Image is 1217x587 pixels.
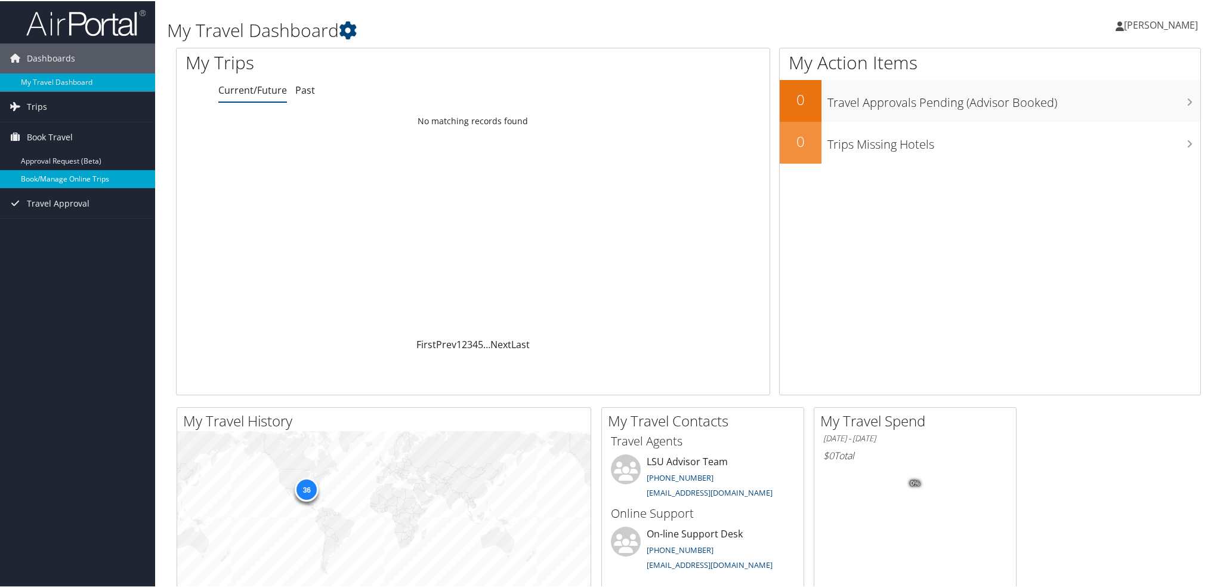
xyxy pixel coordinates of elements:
span: … [483,337,490,350]
a: 1 [456,337,462,350]
a: 4 [472,337,478,350]
a: Past [295,82,315,96]
h2: My Travel History [183,410,591,430]
h3: Travel Approvals Pending (Advisor Booked) [827,87,1200,110]
span: Dashboards [27,42,75,72]
h2: 0 [780,88,821,109]
a: [PHONE_NUMBER] [647,471,713,482]
a: First [416,337,436,350]
a: Next [490,337,511,350]
h3: Online Support [611,504,795,521]
a: [PHONE_NUMBER] [647,543,713,554]
a: 5 [478,337,483,350]
span: Book Travel [27,121,73,151]
h6: Total [823,448,1007,461]
span: Trips [27,91,47,121]
a: [EMAIL_ADDRESS][DOMAIN_NAME] [647,558,773,569]
span: [PERSON_NAME] [1124,17,1198,30]
a: [EMAIL_ADDRESS][DOMAIN_NAME] [647,486,773,497]
h1: My Trips [186,49,514,74]
tspan: 0% [910,479,920,486]
li: On-line Support Desk [605,525,801,574]
h1: My Travel Dashboard [167,17,862,42]
a: Prev [436,337,456,350]
a: 2 [462,337,467,350]
h6: [DATE] - [DATE] [823,432,1007,443]
span: $0 [823,448,834,461]
h3: Trips Missing Hotels [827,129,1200,152]
span: Travel Approval [27,188,89,217]
li: LSU Advisor Team [605,453,801,502]
h2: My Travel Spend [820,410,1016,430]
a: 0Travel Approvals Pending (Advisor Booked) [780,79,1200,121]
a: 0Trips Missing Hotels [780,121,1200,162]
h1: My Action Items [780,49,1200,74]
div: 36 [295,477,319,500]
a: [PERSON_NAME] [1116,6,1210,42]
h3: Travel Agents [611,432,795,448]
img: airportal-logo.png [26,8,146,36]
a: Last [511,337,530,350]
a: Current/Future [218,82,287,96]
h2: My Travel Contacts [608,410,804,430]
h2: 0 [780,130,821,150]
td: No matching records found [177,109,770,131]
a: 3 [467,337,472,350]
